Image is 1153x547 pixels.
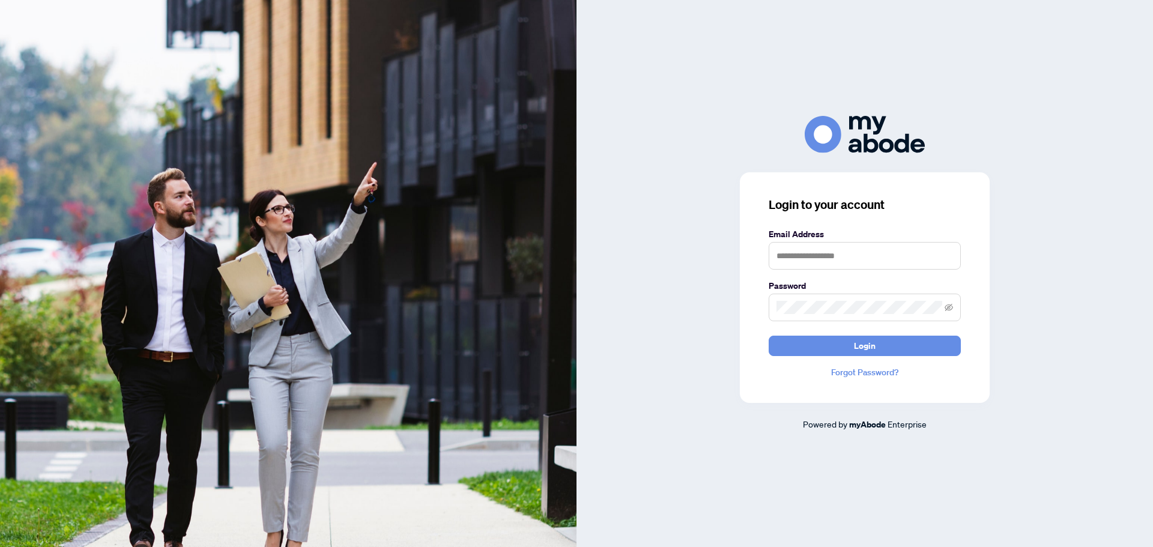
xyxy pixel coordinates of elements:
[769,196,961,213] h3: Login to your account
[769,366,961,379] a: Forgot Password?
[854,336,876,355] span: Login
[849,418,886,431] a: myAbode
[769,279,961,292] label: Password
[805,116,925,153] img: ma-logo
[769,228,961,241] label: Email Address
[888,419,927,429] span: Enterprise
[803,419,847,429] span: Powered by
[945,303,953,312] span: eye-invisible
[769,336,961,356] button: Login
